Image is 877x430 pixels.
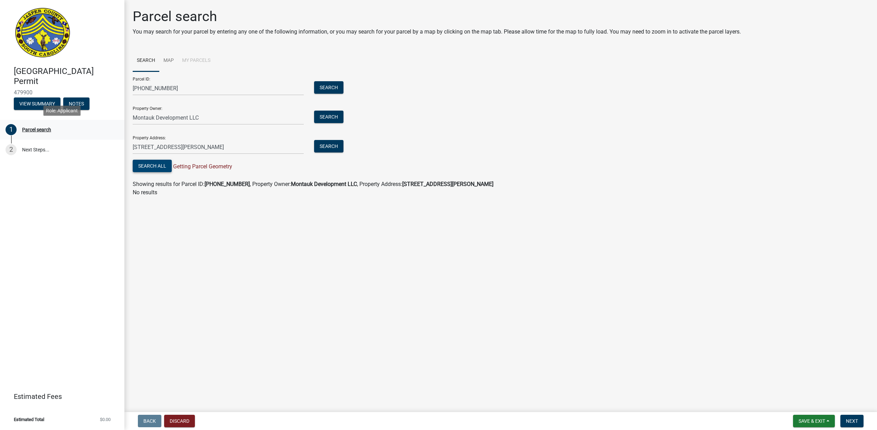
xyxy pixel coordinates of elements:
wm-modal-confirm: Notes [63,101,89,107]
button: View Summary [14,97,60,110]
button: Search All [133,160,172,172]
button: Back [138,415,161,427]
a: Estimated Fees [6,390,113,403]
h4: [GEOGRAPHIC_DATA] Permit [14,66,119,86]
strong: [STREET_ADDRESS][PERSON_NAME] [402,181,493,187]
button: Next [840,415,864,427]
div: 2 [6,144,17,155]
span: 479900 [14,89,111,96]
div: Showing results for Parcel ID: , Property Owner: , Property Address: [133,180,869,188]
span: Estimated Total [14,417,44,422]
button: Notes [63,97,89,110]
img: Jasper County, South Carolina [14,7,72,59]
button: Search [314,111,343,123]
span: Getting Parcel Geometry [172,163,232,170]
span: Next [846,418,858,424]
a: Search [133,50,159,72]
span: $0.00 [100,417,111,422]
strong: Montauk Development LLC [291,181,357,187]
div: Parcel search [22,127,51,132]
button: Save & Exit [793,415,835,427]
button: Discard [164,415,195,427]
h1: Parcel search [133,8,741,25]
button: Search [314,140,343,152]
a: Map [159,50,178,72]
strong: [PHONE_NUMBER] [205,181,250,187]
div: Role: Applicant [43,105,81,115]
wm-modal-confirm: Summary [14,101,60,107]
div: 1 [6,124,17,135]
span: Save & Exit [799,418,825,424]
p: You may search for your parcel by entering any one of the following information, or you may searc... [133,28,741,36]
button: Search [314,81,343,94]
span: Back [143,418,156,424]
p: No results [133,188,869,197]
